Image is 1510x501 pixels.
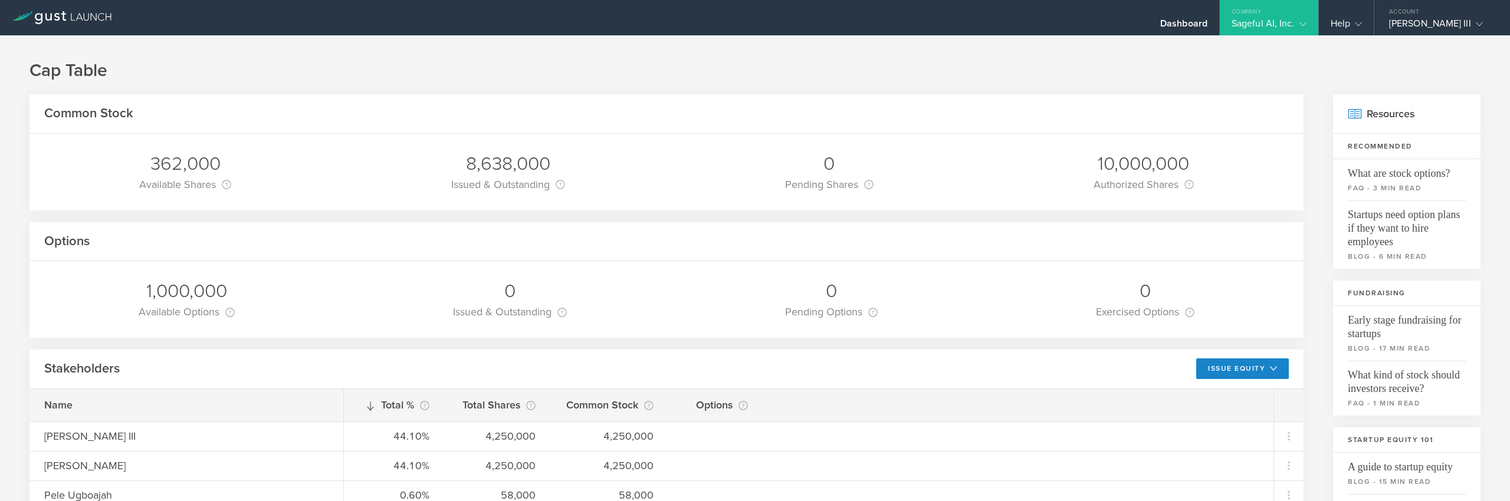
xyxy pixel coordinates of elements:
[459,458,536,473] div: 4,250,000
[451,151,565,176] div: 8,638,000
[1096,304,1194,320] div: Exercised Options
[139,151,231,176] div: 362,000
[1333,94,1481,134] h2: Resources
[1348,361,1466,395] span: What kind of stock should investors receive?
[1096,279,1194,304] div: 0
[1333,134,1481,159] h3: Recommended
[785,176,874,193] div: Pending Shares
[1348,251,1466,262] small: blog - 6 min read
[139,176,231,193] div: Available Shares
[359,397,429,413] div: Total %
[1333,306,1481,361] a: Early stage fundraising for startupsblog - 17 min read
[1348,200,1466,249] span: Startups need option plans if they want to hire employees
[1333,200,1481,269] a: Startups need option plans if they want to hire employeesblog - 6 min read
[1348,343,1466,354] small: blog - 17 min read
[1348,398,1466,408] small: faq - 1 min read
[565,458,654,473] div: 4,250,000
[139,304,235,320] div: Available Options
[139,279,235,304] div: 1,000,000
[1196,358,1289,379] button: Issue Equity
[1333,427,1481,453] h3: Startup Equity 101
[1348,183,1466,193] small: faq - 3 min read
[451,176,565,193] div: Issued & Outstanding
[1333,361,1481,416] a: What kind of stock should investors receive?faq - 1 min read
[683,397,748,413] div: Options
[1331,18,1362,35] div: Help
[359,458,429,473] div: 44.10%
[453,279,567,304] div: 0
[565,429,654,444] div: 4,250,000
[1348,159,1466,180] span: What are stock options?
[1094,151,1194,176] div: 10,000,000
[565,397,654,413] div: Common Stock
[459,429,536,444] div: 4,250,000
[1348,453,1466,474] span: A guide to startup equity
[44,360,120,377] h2: Stakeholders
[453,304,567,320] div: Issued & Outstanding
[29,59,1481,83] h1: Cap Table
[359,429,429,444] div: 44.10%
[1451,444,1510,501] iframe: Chat Widget
[1389,18,1489,35] div: [PERSON_NAME] III
[785,304,878,320] div: Pending Options
[459,397,536,413] div: Total Shares
[44,458,358,473] div: [PERSON_NAME]
[1333,453,1481,494] a: A guide to startup equityblog - 15 min read
[44,429,358,444] div: [PERSON_NAME] III
[1160,18,1207,35] div: Dashboard
[1348,476,1466,487] small: blog - 15 min read
[785,279,878,304] div: 0
[1232,18,1307,35] div: Sageful AI, Inc.
[785,151,874,176] div: 0
[1333,159,1481,200] a: What are stock options?faq - 3 min read
[44,397,358,413] div: Name
[1348,306,1466,341] span: Early stage fundraising for startups
[1094,176,1194,193] div: Authorized Shares
[44,233,90,250] h2: Options
[1333,281,1481,306] h3: Fundraising
[44,105,133,122] h2: Common Stock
